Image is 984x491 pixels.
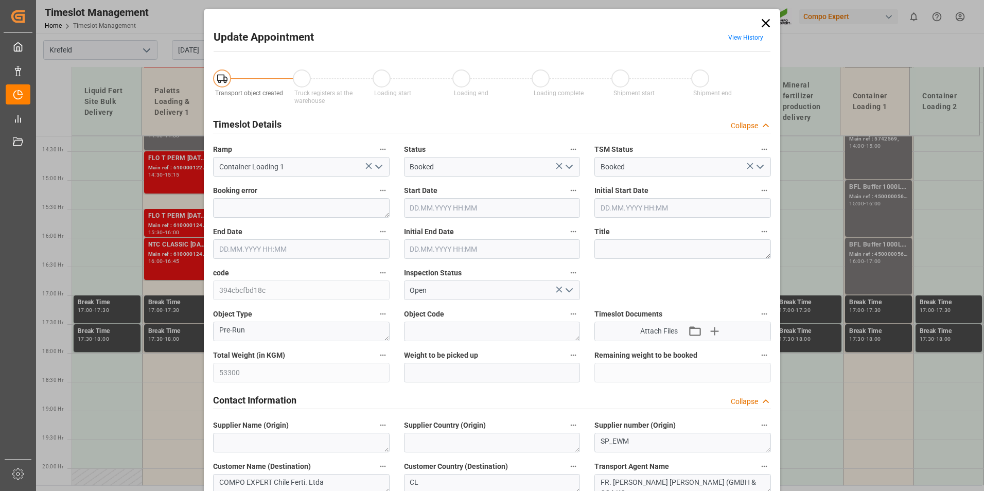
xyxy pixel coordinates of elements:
span: Object Type [213,309,252,320]
button: Customer Name (Destination) [376,460,390,473]
span: Status [404,144,426,155]
span: Supplier number (Origin) [594,420,676,431]
span: Ramp [213,144,232,155]
button: open menu [751,159,767,175]
input: Type to search/select [404,157,581,177]
span: Supplier Country (Origin) [404,420,486,431]
button: open menu [561,283,576,299]
h2: Contact Information [213,393,296,407]
button: End Date [376,225,390,238]
span: Title [594,226,610,237]
button: Object Type [376,307,390,321]
span: Shipment end [693,90,732,97]
input: DD.MM.YYYY HH:MM [594,198,771,218]
input: DD.MM.YYYY HH:MM [404,198,581,218]
button: Initial Start Date [758,184,771,197]
span: Attach Files [640,326,678,337]
button: Initial End Date [567,225,580,238]
button: Ramp [376,143,390,156]
span: code [213,268,229,278]
span: End Date [213,226,242,237]
button: TSM Status [758,143,771,156]
button: Start Date [567,184,580,197]
span: Weight to be picked up [404,350,478,361]
textarea: Pre-Run [213,322,390,341]
button: Booking error [376,184,390,197]
span: Inspection Status [404,268,462,278]
textarea: SP_EWM [594,433,771,452]
button: code [376,266,390,279]
button: Customer Country (Destination) [567,460,580,473]
span: Loading start [374,90,411,97]
span: Loading complete [534,90,584,97]
span: TSM Status [594,144,633,155]
span: Customer Country (Destination) [404,461,508,472]
button: Inspection Status [567,266,580,279]
span: Customer Name (Destination) [213,461,311,472]
button: Supplier number (Origin) [758,418,771,432]
input: DD.MM.YYYY HH:MM [213,239,390,259]
button: Supplier Name (Origin) [376,418,390,432]
span: Transport Agent Name [594,461,669,472]
span: Supplier Name (Origin) [213,420,289,431]
input: DD.MM.YYYY HH:MM [404,239,581,259]
span: Start Date [404,185,437,196]
button: Total Weight (in KGM) [376,348,390,362]
span: Total Weight (in KGM) [213,350,285,361]
button: open menu [561,159,576,175]
span: Initial End Date [404,226,454,237]
input: Type to search/select [213,157,390,177]
button: Transport Agent Name [758,460,771,473]
a: View History [728,34,763,41]
span: Timeslot Documents [594,309,662,320]
button: Object Code [567,307,580,321]
span: Loading end [454,90,488,97]
span: Booking error [213,185,257,196]
h2: Update Appointment [214,29,314,46]
span: Initial Start Date [594,185,648,196]
button: Status [567,143,580,156]
button: Weight to be picked up [567,348,580,362]
button: Remaining weight to be booked [758,348,771,362]
button: Supplier Country (Origin) [567,418,580,432]
button: Title [758,225,771,238]
button: open menu [370,159,385,175]
button: Timeslot Documents [758,307,771,321]
span: Truck registers at the warehouse [294,90,353,104]
span: Transport object created [215,90,283,97]
div: Collapse [731,396,758,407]
span: Remaining weight to be booked [594,350,697,361]
div: Collapse [731,120,758,131]
h2: Timeslot Details [213,117,282,131]
span: Shipment start [613,90,655,97]
span: Object Code [404,309,444,320]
